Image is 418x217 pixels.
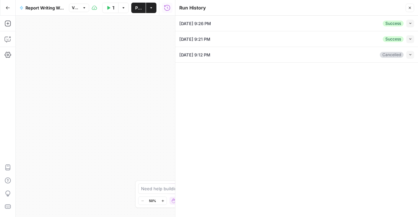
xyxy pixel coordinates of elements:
[72,5,80,11] span: Version 7
[135,5,142,11] span: Publish
[383,21,404,26] div: Success
[102,3,118,13] button: Test Workflow
[131,3,146,13] button: Publish
[179,52,210,58] span: [DATE] 9:12 PM
[112,5,114,11] span: Test Workflow
[69,4,89,12] button: Version 7
[380,52,404,58] div: Cancelled
[25,5,64,11] span: Report Writing Workflow - Gemini 2.5 2025 08 13 DO NOT USE
[383,36,404,42] div: Success
[16,3,68,13] button: Report Writing Workflow - Gemini 2.5 2025 08 13 DO NOT USE
[149,198,156,203] span: 50%
[179,36,210,42] span: [DATE] 9:21 PM
[179,20,211,27] span: [DATE] 9:26 PM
